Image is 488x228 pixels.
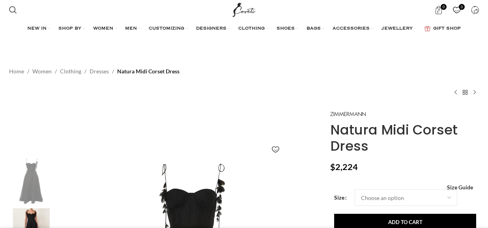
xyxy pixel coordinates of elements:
span: BAGS [307,26,321,32]
span: MEN [125,26,137,32]
a: Home [9,67,24,76]
img: Zimmermann dress [7,158,55,204]
a: Search [5,2,21,18]
div: My Wishlist [449,2,465,18]
a: Site logo [231,6,257,13]
a: CUSTOMIZING [149,21,188,37]
h1: Natura Midi Corset Dress [330,122,479,154]
span: 0 [459,4,465,10]
a: 0 [449,2,465,18]
span: SHOES [277,26,295,32]
a: BAGS [307,21,325,37]
a: JEWELLERY [381,21,417,37]
a: WOMEN [93,21,117,37]
a: CLOTHING [238,21,269,37]
span: 0 [441,4,447,10]
span: ACCESSORIES [333,26,370,32]
img: Zimmermann [330,112,366,116]
a: Next product [470,88,479,97]
a: SHOP BY [58,21,85,37]
span: $ [330,162,335,172]
a: Clothing [60,67,81,76]
img: GiftBag [424,26,430,31]
a: 0 [431,2,447,18]
span: CUSTOMIZING [149,26,184,32]
span: NEW IN [27,26,47,32]
nav: Breadcrumb [9,67,179,76]
a: DESIGNERS [196,21,230,37]
span: DESIGNERS [196,26,226,32]
span: WOMEN [93,26,113,32]
span: Natura Midi Corset Dress [117,67,179,76]
a: SHOES [277,21,299,37]
a: GIFT SHOP [424,21,461,37]
span: SHOP BY [58,26,81,32]
div: Main navigation [5,21,483,37]
bdi: 2,224 [330,162,358,172]
a: Dresses [90,67,109,76]
a: MEN [125,21,141,37]
a: Women [32,67,52,76]
span: JEWELLERY [381,26,413,32]
a: NEW IN [27,21,50,37]
a: Previous product [451,88,460,97]
a: ACCESSORIES [333,21,374,37]
label: Size [334,193,347,202]
span: GIFT SHOP [433,26,461,32]
span: CLOTHING [238,26,265,32]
